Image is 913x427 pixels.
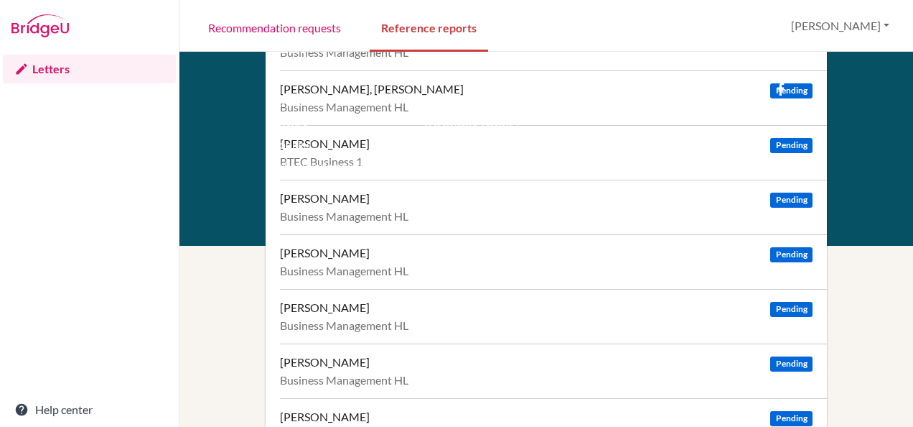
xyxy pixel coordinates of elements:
[271,137,312,151] a: Cookies
[3,55,176,83] a: Letters
[280,355,370,369] div: [PERSON_NAME]
[280,234,827,289] a: [PERSON_NAME] Pending Business Management HL
[280,289,827,344] a: [PERSON_NAME] Pending Business Management HL
[271,73,322,87] a: Resources
[785,12,896,40] button: [PERSON_NAME]
[11,14,69,37] img: Bridge-U
[280,264,813,278] div: Business Management HL
[748,41,806,65] img: logo_white@2x-f4f0deed5e89b7ecb1c2cc34c3e3d731f90f0f143d5ea2071677605dd97b5244.png
[271,116,308,129] a: Privacy
[280,318,813,333] div: Business Management HL
[770,247,812,262] span: Pending
[280,410,370,424] div: [PERSON_NAME]
[271,159,369,173] a: Acknowledgements
[770,411,812,426] span: Pending
[770,302,812,317] span: Pending
[280,180,827,234] a: [PERSON_NAME] Pending Business Management HL
[370,2,488,52] a: Reference reports
[280,191,370,206] div: [PERSON_NAME]
[770,138,812,153] span: Pending
[280,373,813,387] div: Business Management HL
[280,246,370,260] div: [PERSON_NAME]
[3,395,176,424] a: Help center
[280,209,813,224] div: Business Management HL
[425,137,485,151] a: Help Center
[280,344,827,398] a: [PERSON_NAME] Pending Business Management HL
[770,193,812,208] span: Pending
[280,300,370,315] div: [PERSON_NAME]
[197,2,352,52] a: Recommendation requests
[770,357,812,372] span: Pending
[425,73,521,129] a: Email us at [EMAIL_ADDRESS][DOMAIN_NAME]
[271,95,301,109] a: Terms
